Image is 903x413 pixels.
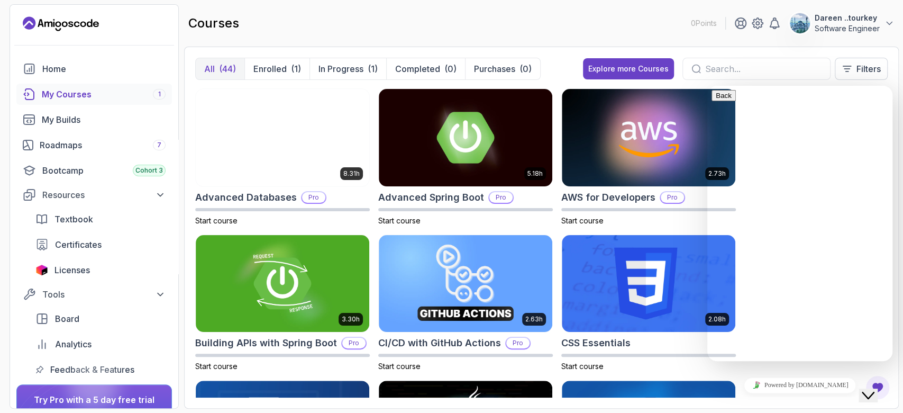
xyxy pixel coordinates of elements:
[157,141,161,149] span: 7
[16,160,172,181] a: bootcamp
[291,62,301,75] div: (1)
[16,58,172,79] a: home
[29,209,172,230] a: textbook
[16,109,172,130] a: builds
[42,88,166,101] div: My Courses
[561,336,631,351] h2: CSS Essentials
[55,312,79,325] span: Board
[378,362,421,371] span: Start course
[50,363,134,376] span: Feedback & Features
[29,234,172,255] a: certificates
[859,371,892,402] iframe: chat widget
[195,336,337,351] h2: Building APIs with Spring Boot
[42,164,166,177] div: Bootcamp
[42,113,166,126] div: My Builds
[343,169,360,178] p: 8.31h
[55,338,92,351] span: Analytics
[489,192,513,203] p: Pro
[707,86,892,361] iframe: chat widget
[561,362,604,371] span: Start course
[204,62,215,75] p: All
[527,169,543,178] p: 5.18h
[29,308,172,329] a: board
[196,58,244,79] button: All(44)
[42,62,166,75] div: Home
[519,62,532,75] div: (0)
[561,216,604,225] span: Start course
[856,62,881,75] p: Filters
[691,18,717,29] p: 0 Points
[342,338,366,348] p: Pro
[444,62,457,75] div: (0)
[309,58,386,79] button: In Progress(1)
[561,190,655,205] h2: AWS for Developers
[474,62,515,75] p: Purchases
[54,264,90,276] span: Licenses
[707,373,892,397] iframe: chat widget
[195,190,297,205] h2: Advanced Databases
[378,336,501,351] h2: CI/CD with GitHub Actions
[29,359,172,380] a: feedback
[525,315,543,324] p: 2.63h
[16,84,172,105] a: courses
[55,238,102,251] span: Certificates
[244,58,309,79] button: Enrolled(1)
[195,362,238,371] span: Start course
[318,62,363,75] p: In Progress
[42,288,166,301] div: Tools
[368,62,378,75] div: (1)
[583,58,674,79] button: Explore more Courses
[29,259,172,281] a: licenses
[195,216,238,225] span: Start course
[789,13,895,34] button: user profile imageDareen ..tourkeySoftware Engineer
[562,235,735,333] img: CSS Essentials card
[342,315,360,324] p: 3.30h
[815,23,880,34] p: Software Engineer
[40,139,166,151] div: Roadmaps
[196,235,369,333] img: Building APIs with Spring Boot card
[395,62,440,75] p: Completed
[54,213,93,226] span: Textbook
[562,89,735,186] img: AWS for Developers card
[35,265,48,275] img: jetbrains icon
[588,64,669,74] div: Explore more Courses
[815,13,880,23] p: Dareen ..tourkey
[135,166,163,175] span: Cohort 3
[379,89,552,186] img: Advanced Spring Boot card
[29,334,172,355] a: analytics
[790,13,810,33] img: user profile image
[835,58,888,80] button: Filters
[506,338,530,348] p: Pro
[16,185,172,204] button: Resources
[378,216,421,225] span: Start course
[302,192,325,203] p: Pro
[42,188,166,201] div: Resources
[23,15,99,32] a: Landing page
[465,58,540,79] button: Purchases(0)
[379,235,552,333] img: CI/CD with GitHub Actions card
[188,15,239,32] h2: courses
[16,285,172,304] button: Tools
[253,62,287,75] p: Enrolled
[386,58,465,79] button: Completed(0)
[158,90,161,98] span: 1
[219,62,236,75] div: (44)
[378,190,484,205] h2: Advanced Spring Boot
[705,62,822,75] input: Search...
[16,134,172,156] a: roadmaps
[661,192,684,203] p: Pro
[196,89,369,186] img: Advanced Databases card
